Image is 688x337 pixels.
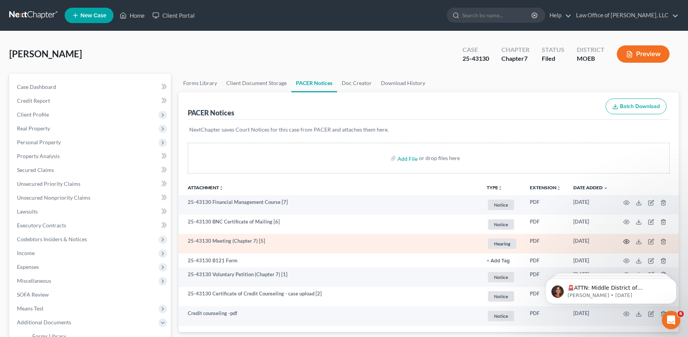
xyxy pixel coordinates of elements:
div: MOEB [577,54,605,63]
span: SOFA Review [17,291,49,298]
a: Law Office of [PERSON_NAME], LLC [572,8,678,22]
span: Miscellaneous [17,277,51,284]
a: Help [546,8,571,22]
span: Means Test [17,305,43,312]
span: Notice [488,291,514,302]
i: unfold_more [219,186,224,190]
a: + Add Tag [487,257,518,264]
span: 7 [524,55,528,62]
a: Doc Creator [337,74,376,92]
a: Property Analysis [11,149,171,163]
div: Status [542,45,564,54]
div: Filed [542,54,564,63]
a: Notice [487,271,518,284]
span: New Case [80,13,106,18]
span: Codebtors Insiders & Notices [17,236,87,242]
td: PDF [524,215,567,234]
td: [DATE] [567,215,614,234]
span: Additional Documents [17,319,71,325]
a: Notice [487,218,518,231]
a: Notice [487,290,518,303]
span: Executory Contracts [17,222,66,229]
span: Notice [488,311,514,321]
a: Executory Contracts [11,219,171,232]
span: Credit Report [17,97,50,104]
i: unfold_more [556,186,561,190]
div: Chapter [501,54,529,63]
a: Notice [487,199,518,211]
a: Lawsuits [11,205,171,219]
td: 25-43130 Voluntary Petition (Chapter 7) [1] [179,267,481,287]
span: Income [17,250,35,256]
span: Hearing [488,239,516,249]
a: Forms Library [179,74,222,92]
button: Batch Download [606,98,666,115]
span: Batch Download [620,103,660,110]
span: Lawsuits [17,208,38,215]
a: Case Dashboard [11,80,171,94]
a: Date Added expand_more [573,185,608,190]
iframe: Intercom notifications message [534,262,688,316]
td: PDF [524,254,567,267]
td: 25-43130 BNC Certificate of Mailing [6] [179,215,481,234]
span: Client Profile [17,111,49,118]
a: Download History [376,74,430,92]
a: Home [116,8,149,22]
td: 25-43130 Certificate of Credit Counseling - case upload [2] [179,287,481,307]
span: Personal Property [17,139,61,145]
span: Unsecured Priority Claims [17,180,80,187]
a: Secured Claims [11,163,171,177]
td: 25-43130 Financial Management Course [7] [179,195,481,215]
button: TYPEunfold_more [487,185,503,190]
button: + Add Tag [487,259,510,264]
a: Client Portal [149,8,199,22]
i: expand_more [603,186,608,190]
input: Search by name... [462,8,533,22]
td: Credit counseling -pdf [179,306,481,326]
span: Case Dashboard [17,83,56,90]
div: District [577,45,605,54]
a: Credit Report [11,94,171,108]
p: NextChapter saves Court Notices for this case from PACER and attaches them here. [189,126,668,133]
button: Preview [617,45,670,63]
div: Chapter [501,45,529,54]
td: 25-43130 B121 Form [179,254,481,267]
td: PDF [524,195,567,215]
a: Attachmentunfold_more [188,185,224,190]
a: Unsecured Priority Claims [11,177,171,191]
td: PDF [524,234,567,254]
span: Secured Claims [17,167,54,173]
div: Case [463,45,489,54]
div: 25-43130 [463,54,489,63]
span: Real Property [17,125,50,132]
a: Unsecured Nonpriority Claims [11,191,171,205]
a: Extensionunfold_more [530,185,561,190]
td: 25-43130 Meeting (Chapter 7) [5] [179,234,481,254]
div: PACER Notices [188,108,234,117]
td: PDF [524,287,567,307]
td: PDF [524,267,567,287]
td: [DATE] [567,195,614,215]
a: Notice [487,310,518,322]
a: Client Document Storage [222,74,291,92]
iframe: Intercom live chat [662,311,680,329]
a: SOFA Review [11,288,171,302]
td: PDF [524,306,567,326]
td: [DATE] [567,254,614,267]
td: [DATE] [567,234,614,254]
span: Property Analysis [17,153,60,159]
div: or drop files here [419,154,460,162]
span: [PERSON_NAME] [9,48,82,59]
span: Notice [488,272,514,282]
span: Unsecured Nonpriority Claims [17,194,90,201]
span: 6 [678,311,684,317]
a: Hearing [487,237,518,250]
span: Expenses [17,264,39,270]
span: Notice [488,200,514,210]
a: PACER Notices [291,74,337,92]
i: unfold_more [498,186,503,190]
